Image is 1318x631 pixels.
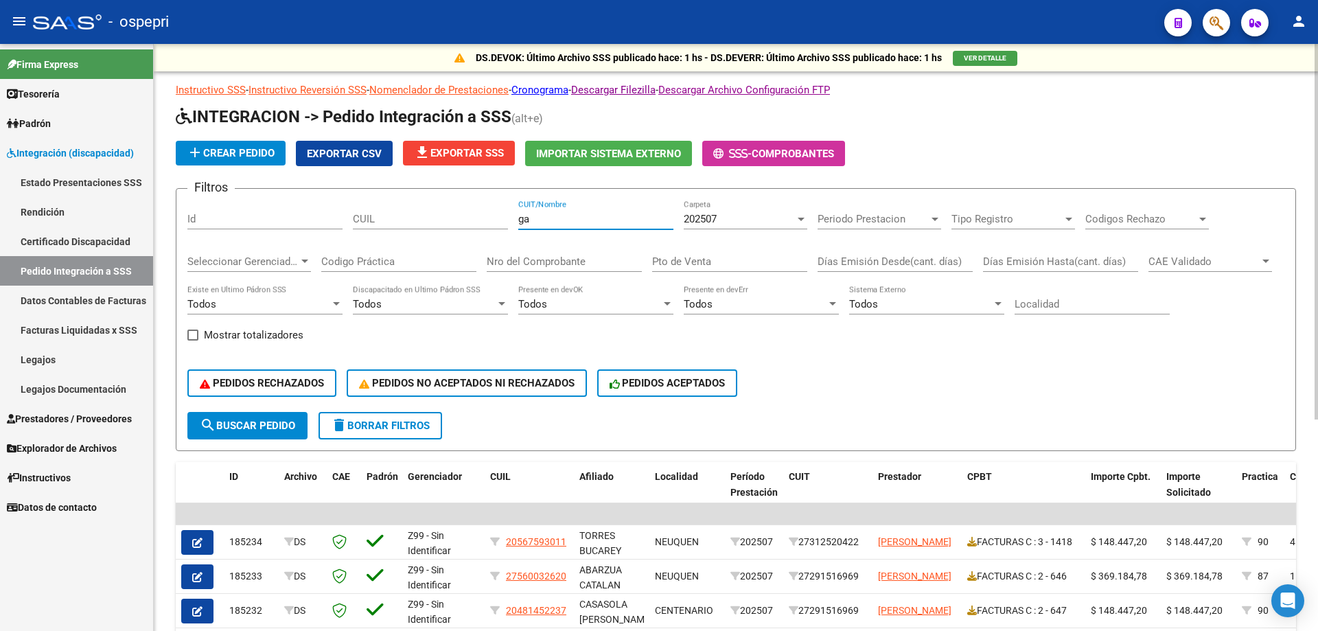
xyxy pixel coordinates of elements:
span: - [713,148,752,160]
span: Período Prestación [730,471,778,498]
span: CAE [332,471,350,482]
span: 20567593011 [506,536,566,547]
div: FACTURAS C : 2 - 646 [967,569,1080,584]
span: Localidad [655,471,698,482]
span: 87 [1258,571,1269,582]
datatable-header-cell: Localidad [649,462,725,523]
span: [PERSON_NAME] [878,536,951,547]
span: Importar Sistema Externo [536,148,681,160]
mat-icon: add [187,144,203,161]
span: Tesorería [7,87,60,102]
span: [PERSON_NAME] [878,571,951,582]
span: 1 [1290,571,1295,582]
span: Practica [1242,471,1278,482]
span: Prestador [878,471,921,482]
datatable-header-cell: ID [224,462,279,523]
span: $ 369.184,78 [1091,571,1147,582]
span: $ 148.447,20 [1091,605,1147,616]
datatable-header-cell: CPBT [962,462,1085,523]
a: Nomenclador de Prestaciones [369,84,509,96]
button: -Comprobantes [702,141,845,166]
span: $ 369.184,78 [1166,571,1223,582]
span: Z99 - Sin Identificar [408,564,451,591]
span: Periodo Prestacion [818,213,929,225]
span: Importe Cpbt. [1091,471,1151,482]
span: Padrón [7,116,51,131]
span: 202507 [684,213,717,225]
div: 185232 [229,603,273,619]
span: Padrón [367,471,398,482]
span: Todos [849,298,878,310]
button: Buscar Pedido [187,412,308,439]
mat-icon: person [1291,13,1307,30]
datatable-header-cell: Gerenciador [402,462,485,523]
datatable-header-cell: CUIT [783,462,872,523]
div: 27291516969 [789,569,867,584]
datatable-header-cell: Prestador [872,462,962,523]
a: Instructivo SSS [176,84,246,96]
datatable-header-cell: Archivo [279,462,327,523]
div: DS [284,534,321,550]
span: Archivo [284,471,317,482]
span: TORRES BUCAREY [PERSON_NAME] , - [579,530,653,588]
span: Datos de contacto [7,500,97,515]
span: Z99 - Sin Identificar [408,599,451,626]
mat-icon: file_download [414,144,430,161]
span: - ospepri [108,7,169,37]
span: CAE Validado [1148,255,1260,268]
span: $ 148.447,20 [1166,605,1223,616]
button: Importar Sistema Externo [525,141,692,166]
datatable-header-cell: Período Prestación [725,462,783,523]
datatable-header-cell: Practica [1236,462,1284,523]
mat-icon: delete [331,417,347,433]
mat-icon: search [200,417,216,433]
span: $ 148.447,20 [1166,536,1223,547]
a: Descargar Archivo Configuración FTP [658,84,830,96]
span: Buscar Pedido [200,420,295,432]
div: 202507 [730,603,778,619]
a: Descargar Filezilla [571,84,656,96]
datatable-header-cell: Importe Solicitado [1161,462,1236,523]
span: CENTENARIO [655,605,713,616]
span: Mostrar totalizadores [204,327,303,343]
span: Codigos Rechazo [1085,213,1196,225]
mat-icon: menu [11,13,27,30]
datatable-header-cell: Importe Cpbt. [1085,462,1161,523]
span: NEUQUEN [655,571,699,582]
span: (alt+e) [511,112,543,125]
p: DS.DEVOK: Último Archivo SSS publicado hace: 1 hs - DS.DEVERR: Último Archivo SSS publicado hace:... [476,50,942,65]
div: DS [284,603,321,619]
div: Open Intercom Messenger [1271,584,1304,617]
button: Crear Pedido [176,141,286,165]
span: Seleccionar Gerenciador [187,255,299,268]
span: Todos [353,298,382,310]
span: Gerenciador [408,471,462,482]
span: PEDIDOS RECHAZADOS [200,377,324,389]
span: Explorador de Archivos [7,441,117,456]
span: Instructivos [7,470,71,485]
span: Borrar Filtros [331,420,430,432]
div: FACTURAS C : 3 - 1418 [967,534,1080,550]
span: Exportar CSV [307,148,382,160]
span: CUIL [490,471,511,482]
datatable-header-cell: Padrón [361,462,402,523]
span: 27560032620 [506,571,566,582]
div: 185233 [229,569,273,584]
span: 20481452237 [506,605,566,616]
span: PEDIDOS ACEPTADOS [610,377,726,389]
a: Instructivo Reversión SSS [248,84,367,96]
span: Importe Solicitado [1166,471,1211,498]
span: Firma Express [7,57,78,72]
datatable-header-cell: Afiliado [574,462,649,523]
span: Prestadores / Proveedores [7,411,132,426]
span: 4 [1290,536,1295,547]
span: 90 [1258,536,1269,547]
span: Tipo Registro [951,213,1063,225]
datatable-header-cell: CAE [327,462,361,523]
div: 202507 [730,569,778,584]
div: FACTURAS C : 2 - 647 [967,603,1080,619]
button: Exportar SSS [403,141,515,165]
div: 27291516969 [789,603,867,619]
button: VER DETALLE [953,51,1017,66]
div: DS [284,569,321,584]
